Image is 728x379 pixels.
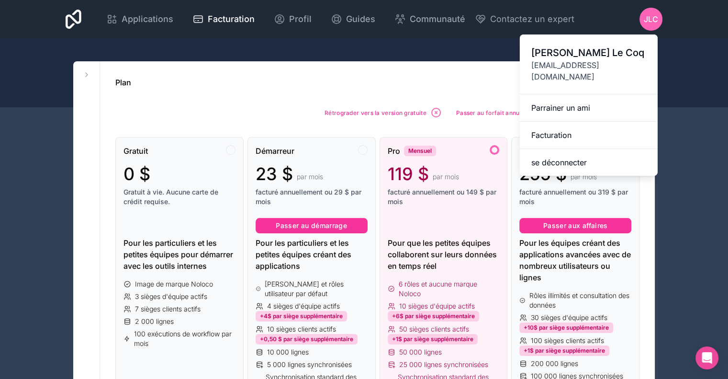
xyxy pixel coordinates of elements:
button: Passer aux affaires [519,218,631,233]
font: 3 sièges d'équipe actifs [135,292,207,300]
font: 10 sièges clients actifs [267,325,336,333]
button: Contactez un expert [475,12,574,26]
font: +1$ par siège supplémentaire [392,335,473,343]
button: se déconnecter [520,149,658,176]
font: Guides [346,14,375,24]
font: Le Coq [612,47,644,58]
font: Image de marque Noloco [135,280,213,288]
font: Pour les particuliers et les petites équipes créant des applications [256,238,351,271]
font: 7 sièges clients actifs [135,305,201,313]
font: 2 000 lignes [135,317,174,325]
font: facturé annuellement ou 319 $ par mois [519,188,628,206]
font: Gratuit à vie. Aucune carte de crédit requise. [123,188,218,206]
font: JLC [644,14,658,24]
font: +6$ par siège supplémentaire [392,312,475,320]
font: facturé annuellement ou 149 $ par mois [388,188,496,206]
font: Pro [388,146,400,156]
font: +0,50 $ par siège supplémentaire [260,335,353,343]
font: Facturation [208,14,255,24]
font: Démarreur [256,146,294,156]
font: 30 sièges d'équipe actifs [531,313,607,322]
font: Pour que les petites équipes collaborent sur leurs données en temps réel [388,238,497,271]
font: facturé annuellement ou 29 $ par mois [256,188,361,206]
font: par mois [571,172,597,181]
a: Guides [323,9,383,30]
a: Profil [266,9,319,30]
a: Parrainer un ami [520,94,658,122]
font: [PERSON_NAME] et rôles utilisateur par défaut [265,280,344,298]
font: 4 sièges d'équipe actifs [267,302,340,310]
button: Passer au démarrage [256,218,368,233]
font: Rétrograder vers la version gratuite [325,109,426,116]
font: Parrainer un ami [531,103,590,113]
font: Contactez un expert [490,14,574,24]
font: 100 exécutions de workflow par mois [134,330,232,347]
font: se déconnecter [531,158,587,167]
div: Ouvrir Intercom Messenger [695,346,718,369]
font: 25 000 lignes synchronisées [399,360,488,368]
font: 23 $ [256,163,293,184]
font: Profil [289,14,312,24]
font: +1$ par siège supplémentaire [524,347,605,354]
font: 200 000 lignes [531,359,578,368]
font: 50 sièges clients actifs [399,325,469,333]
a: Facturation [520,122,658,149]
font: 119 $ [388,163,429,184]
font: Passer au forfait annuel [456,109,525,116]
button: Rétrograder vers la version gratuite [321,103,445,122]
font: Plan [115,78,131,87]
font: 5 000 lignes synchronisées [267,360,352,368]
font: Mensuel [408,147,432,154]
a: Applications [99,9,181,30]
font: 10 sièges d'équipe actifs [399,302,475,310]
font: Communauté [410,14,465,24]
font: +4$ par siège supplémentaire [260,312,343,320]
font: +10$ par siège supplémentaire [524,324,609,331]
font: Facturation [531,130,571,140]
font: 6 rôles et aucune marque Noloco [399,280,477,298]
font: 50 000 lignes [399,348,442,356]
font: Rôles illimités et consultation des données [529,291,629,309]
a: Communauté [387,9,473,30]
font: Pour les particuliers et les petites équipes pour démarrer avec les outils internes [123,238,233,271]
font: Passer aux affaires [543,221,608,230]
font: par mois [433,172,459,181]
font: Pour les équipes créant des applications avancées avec de nombreux utilisateurs ou lignes [519,238,631,282]
a: Facturation [185,9,262,30]
font: 0 $ [123,163,150,184]
font: Gratuit [123,146,148,156]
font: 10 000 lignes [267,348,309,356]
font: [PERSON_NAME] [531,47,610,58]
font: par mois [297,172,323,181]
font: Applications [122,14,173,24]
font: 255 $ [519,163,567,184]
font: Passer au démarrage [276,221,347,230]
font: [EMAIL_ADDRESS][DOMAIN_NAME] [531,60,599,81]
font: 100 sièges clients actifs [531,336,604,345]
button: Passer au forfait annuel [453,103,543,122]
